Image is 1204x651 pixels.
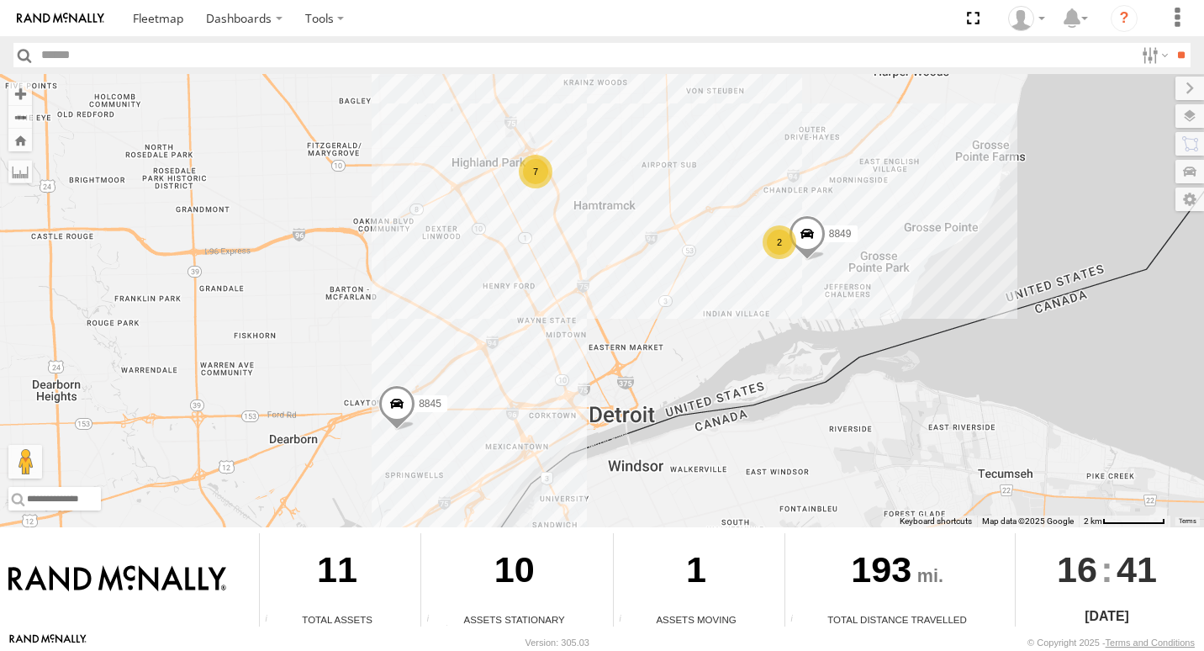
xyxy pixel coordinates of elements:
div: Total number of assets current in transit. [614,614,639,627]
div: Total number of assets current stationary. [421,614,446,627]
img: Rand McNally [8,565,226,594]
div: Total Assets [260,612,415,627]
div: Valeo Dash [1002,6,1051,31]
span: Map data ©2025 Google [982,516,1074,526]
label: Map Settings [1175,188,1204,211]
div: Version: 305.03 [525,638,589,648]
button: Zoom Home [8,129,32,151]
span: 2 km [1084,516,1102,526]
i: ? [1111,5,1138,32]
a: Terms [1179,517,1196,524]
button: Zoom in [8,82,32,105]
div: 7 [519,155,552,188]
button: Drag Pegman onto the map to open Street View [8,445,42,479]
div: © Copyright 2025 - [1027,638,1195,648]
span: 8849 [829,228,852,240]
span: 41 [1117,533,1157,606]
div: 2 [763,225,796,259]
div: Assets Moving [614,612,779,627]
div: Total Distance Travelled [785,612,1009,627]
div: Total number of Enabled Assets [260,614,285,627]
span: 8845 [419,397,441,409]
button: Keyboard shortcuts [900,516,972,527]
img: rand-logo.svg [17,13,104,24]
button: Zoom out [8,105,32,129]
div: 11 [260,533,415,612]
label: Search Filter Options [1135,43,1171,67]
button: Map Scale: 2 km per 71 pixels [1079,516,1170,527]
a: Terms and Conditions [1106,638,1195,648]
a: Visit our Website [9,634,87,651]
div: Total distance travelled by all assets within specified date range and applied filters [785,614,811,627]
div: Assets Stationary [421,612,607,627]
div: : [1016,533,1198,606]
div: 10 [421,533,607,612]
div: 193 [785,533,1009,612]
div: 1 [614,533,779,612]
label: Measure [8,160,32,183]
span: 16 [1057,533,1097,606]
div: [DATE] [1016,606,1198,627]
